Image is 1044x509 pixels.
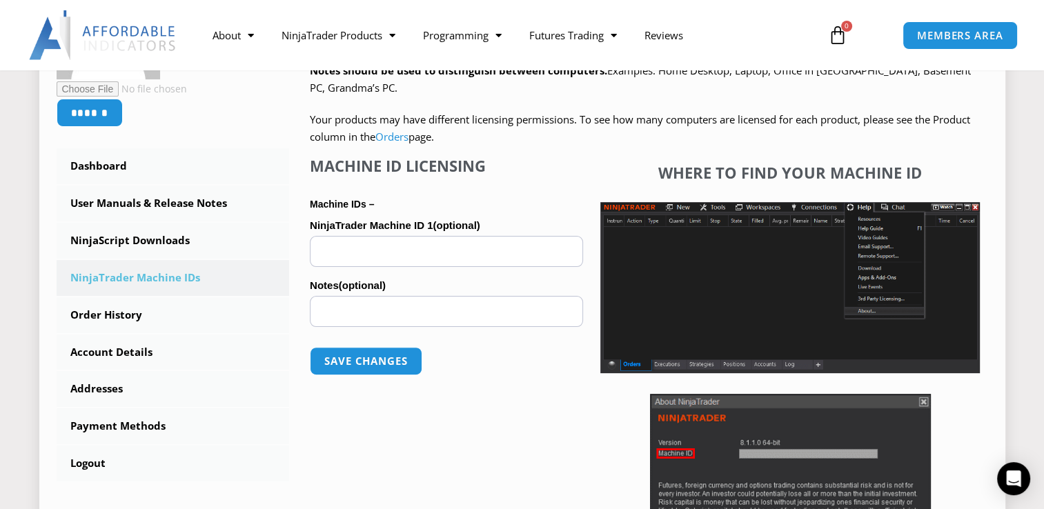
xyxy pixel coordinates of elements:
[310,199,374,210] strong: Machine IDs –
[57,186,290,221] a: User Manuals & Release Notes
[600,163,980,181] h4: Where to find your Machine ID
[841,21,852,32] span: 0
[807,15,868,55] a: 0
[57,260,290,296] a: NinjaTrader Machine IDs
[57,408,290,444] a: Payment Methods
[57,223,290,259] a: NinjaScript Downloads
[57,148,290,184] a: Dashboard
[433,219,480,231] span: (optional)
[917,30,1003,41] span: MEMBERS AREA
[339,279,386,291] span: (optional)
[198,19,814,51] nav: Menu
[29,10,177,60] img: LogoAI | Affordable Indicators – NinjaTrader
[630,19,696,51] a: Reviews
[57,446,290,481] a: Logout
[57,371,290,407] a: Addresses
[57,335,290,370] a: Account Details
[57,148,290,481] nav: Account pages
[267,19,408,51] a: NinjaTrader Products
[310,157,583,174] h4: Machine ID Licensing
[515,19,630,51] a: Futures Trading
[310,63,607,77] strong: Notes should be used to distinguish between computers.
[310,275,583,296] label: Notes
[198,19,267,51] a: About
[408,19,515,51] a: Programming
[57,297,290,333] a: Order History
[903,21,1018,50] a: MEMBERS AREA
[997,462,1030,495] div: Open Intercom Messenger
[310,215,583,236] label: NinjaTrader Machine ID 1
[310,112,970,144] span: Your products may have different licensing permissions. To see how many computers are licensed fo...
[600,202,980,373] img: Screenshot 2025-01-17 1155544 | Affordable Indicators – NinjaTrader
[375,130,408,143] a: Orders
[310,347,422,375] button: Save changes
